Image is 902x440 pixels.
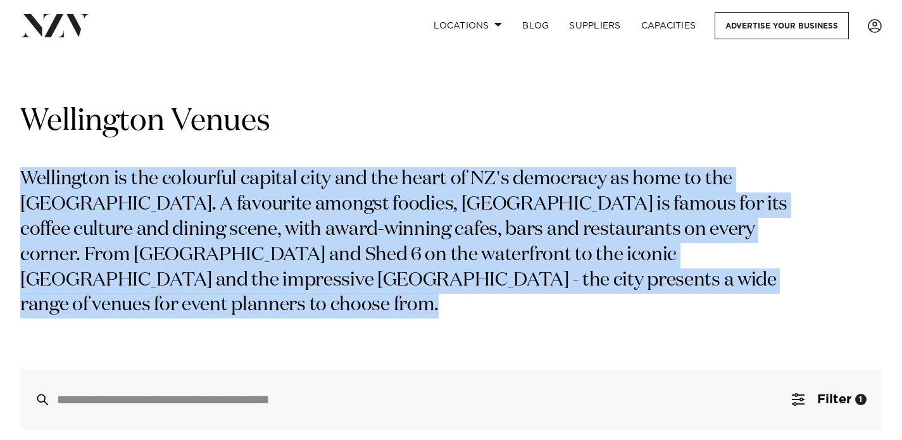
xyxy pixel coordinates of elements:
div: 1 [855,394,867,405]
a: Advertise your business [715,12,849,39]
img: nzv-logo.png [20,14,89,37]
a: SUPPLIERS [559,12,630,39]
a: Locations [423,12,512,39]
a: BLOG [512,12,559,39]
a: Capacities [631,12,706,39]
span: Filter [817,393,851,406]
button: Filter1 [777,369,882,430]
h1: Wellington Venues [20,102,882,142]
p: Wellington is the colourful capital city and the heart of NZ's democracy as home to the [GEOGRAPH... [20,167,803,318]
